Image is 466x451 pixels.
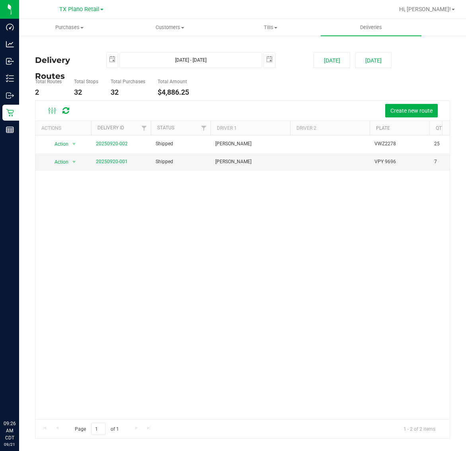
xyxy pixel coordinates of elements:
inline-svg: Outbound [6,92,14,100]
inline-svg: Inventory [6,74,14,82]
a: Customers [120,19,220,36]
a: 20250920-001 [96,159,128,164]
span: Purchases [19,24,119,31]
inline-svg: Inbound [6,57,14,65]
span: Hi, [PERSON_NAME]! [399,6,451,12]
span: Shipped [156,140,173,148]
h5: Total Stops [74,79,98,84]
h5: Total Routes [35,79,62,84]
a: Delivery ID [97,125,124,131]
a: Purchases [19,19,120,36]
inline-svg: Reports [6,126,14,134]
inline-svg: Dashboard [6,23,14,31]
span: Customers [120,24,220,31]
span: select [264,53,275,66]
p: 09/21 [4,441,16,447]
iframe: Resource center [8,387,32,411]
span: VPY 9696 [374,158,396,166]
span: select [69,156,79,168]
h4: Delivery Routes [35,52,94,68]
span: TX Plano Retail [59,6,99,13]
span: VWZ2278 [374,140,396,148]
h5: Total Purchases [111,79,145,84]
h4: $4,886.25 [158,88,189,96]
h4: 32 [74,88,98,96]
input: 1 [91,423,105,435]
a: Filter [197,121,211,135]
span: 25 [434,140,440,148]
span: Page of 1 [68,423,125,435]
p: 09:26 AM CDT [4,420,16,441]
span: Tills [220,24,320,31]
span: 7 [434,158,437,166]
span: [PERSON_NAME] [215,140,252,148]
a: Tills [220,19,321,36]
th: Driver 1 [211,121,290,135]
span: Deliveries [349,24,393,31]
h5: Total Amount [158,79,189,84]
span: select [107,53,118,66]
th: Driver 2 [290,121,370,135]
a: Filter [138,121,151,135]
button: [DATE] [355,52,392,68]
button: [DATE] [314,52,350,68]
a: Plate [376,125,390,131]
a: Status [157,125,174,131]
span: Action [47,156,69,168]
span: 1 - 2 of 2 items [397,423,442,435]
span: [PERSON_NAME] [215,158,252,166]
span: Action [47,139,69,150]
a: Deliveries [321,19,421,36]
h4: 2 [35,88,62,96]
button: Create new route [385,104,438,117]
span: select [69,139,79,150]
inline-svg: Analytics [6,40,14,48]
inline-svg: Retail [6,109,14,117]
h4: 32 [111,88,145,96]
span: Create new route [390,107,433,114]
iframe: Resource center unread badge [23,386,33,396]
span: Shipped [156,158,173,166]
div: Actions [41,125,88,131]
a: 20250920-002 [96,141,128,146]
